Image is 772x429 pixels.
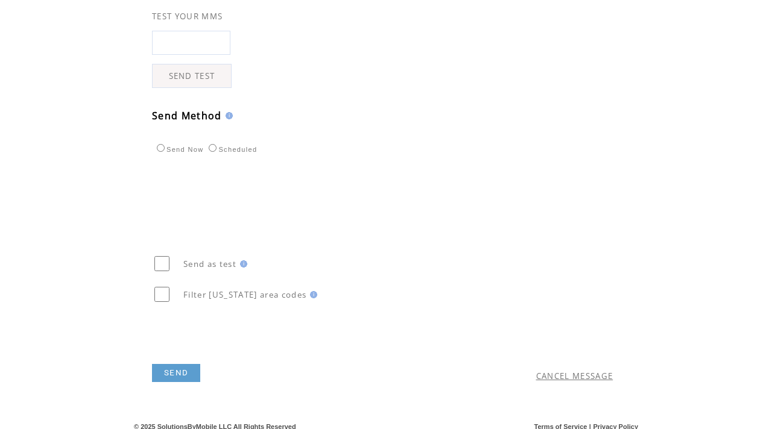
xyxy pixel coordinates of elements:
[152,64,232,88] a: SEND TEST
[536,371,613,381] a: CANCEL MESSAGE
[236,260,247,268] img: help.gif
[152,109,222,122] span: Send Method
[152,364,200,382] a: SEND
[183,258,236,269] span: Send as test
[183,289,306,300] span: Filter [US_STATE] area codes
[306,291,317,298] img: help.gif
[152,11,223,22] span: TEST YOUR MMS
[206,146,257,153] label: Scheduled
[154,146,203,153] label: Send Now
[222,112,233,119] img: help.gif
[157,144,165,152] input: Send Now
[209,144,217,152] input: Scheduled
